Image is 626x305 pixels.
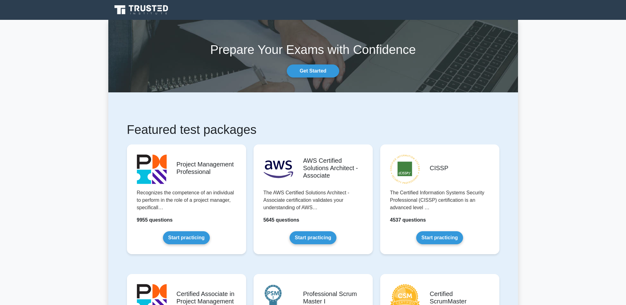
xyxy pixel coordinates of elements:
a: Start practicing [290,231,336,244]
a: Start practicing [416,231,463,244]
a: Start practicing [163,231,210,244]
h1: Featured test packages [127,122,499,137]
h1: Prepare Your Exams with Confidence [108,42,518,57]
a: Get Started [287,64,339,77]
